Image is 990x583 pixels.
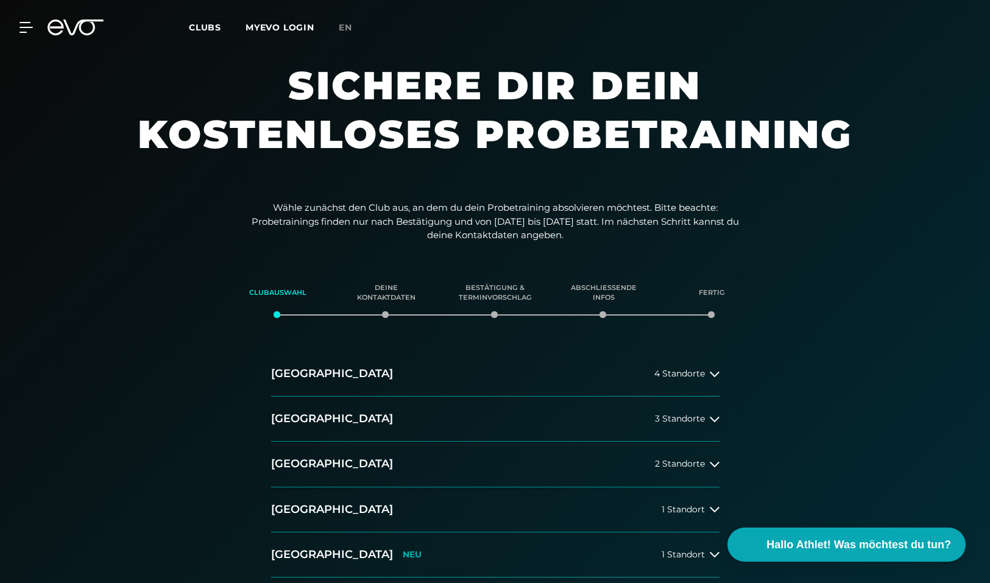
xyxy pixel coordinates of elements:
[565,277,643,309] div: Abschließende Infos
[271,411,393,426] h2: [GEOGRAPHIC_DATA]
[271,487,720,532] button: [GEOGRAPHIC_DATA]1 Standort
[271,502,393,517] h2: [GEOGRAPHIC_DATA]
[347,277,425,309] div: Deine Kontaktdaten
[766,537,951,553] span: Hallo Athlet! Was möchtest du tun?
[662,505,705,514] span: 1 Standort
[271,532,720,578] button: [GEOGRAPHIC_DATA]NEU1 Standort
[403,549,422,560] p: NEU
[339,22,352,33] span: en
[189,21,246,33] a: Clubs
[252,201,739,242] p: Wähle zunächst den Club aus, an dem du dein Probetraining absolvieren möchtest. Bitte beachte: Pr...
[727,528,966,562] button: Hallo Athlet! Was möchtest du tun?
[456,277,534,309] div: Bestätigung & Terminvorschlag
[271,352,720,397] button: [GEOGRAPHIC_DATA]4 Standorte
[673,277,751,309] div: Fertig
[189,22,221,33] span: Clubs
[339,21,367,35] a: en
[271,397,720,442] button: [GEOGRAPHIC_DATA]3 Standorte
[654,369,705,378] span: 4 Standorte
[655,459,705,468] span: 2 Standorte
[655,414,705,423] span: 3 Standorte
[271,547,393,562] h2: [GEOGRAPHIC_DATA]
[271,366,393,381] h2: [GEOGRAPHIC_DATA]
[130,61,861,183] h1: Sichere dir dein kostenloses Probetraining
[239,277,317,309] div: Clubauswahl
[271,442,720,487] button: [GEOGRAPHIC_DATA]2 Standorte
[271,456,393,472] h2: [GEOGRAPHIC_DATA]
[662,550,705,559] span: 1 Standort
[246,22,314,33] a: MYEVO LOGIN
